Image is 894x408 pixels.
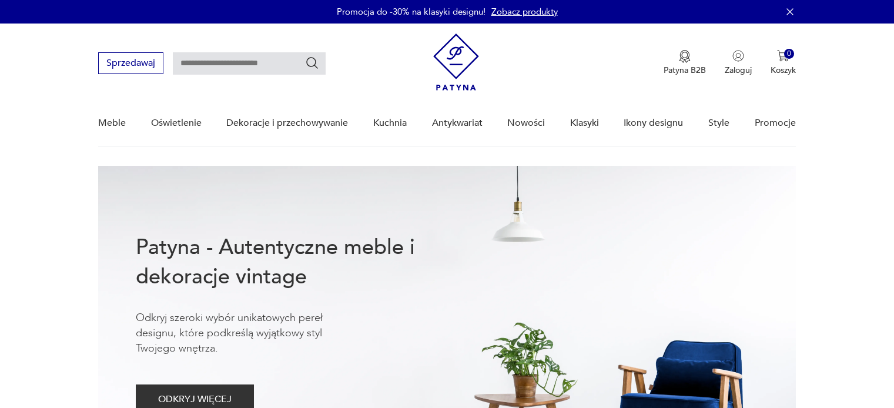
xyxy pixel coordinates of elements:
a: Promocje [755,101,796,146]
button: Zaloguj [725,50,752,76]
button: Sprzedawaj [98,52,163,74]
img: Ikonka użytkownika [732,50,744,62]
h1: Patyna - Autentyczne meble i dekoracje vintage [136,233,453,292]
a: Kuchnia [373,101,407,146]
img: Patyna - sklep z meblami i dekoracjami vintage [433,34,479,91]
a: Klasyki [570,101,599,146]
a: Zobacz produkty [491,6,558,18]
p: Koszyk [771,65,796,76]
button: Szukaj [305,56,319,70]
a: Oświetlenie [151,101,202,146]
a: Meble [98,101,126,146]
button: 0Koszyk [771,50,796,76]
img: Ikona koszyka [777,50,789,62]
img: Ikona medalu [679,50,691,63]
a: Nowości [507,101,545,146]
a: ODKRYJ WIĘCEJ [136,396,254,404]
a: Ikona medaluPatyna B2B [664,50,706,76]
p: Patyna B2B [664,65,706,76]
a: Style [708,101,729,146]
p: Odkryj szeroki wybór unikatowych pereł designu, które podkreślą wyjątkowy styl Twojego wnętrza. [136,310,359,356]
div: 0 [784,49,794,59]
p: Zaloguj [725,65,752,76]
a: Ikony designu [624,101,683,146]
a: Dekoracje i przechowywanie [226,101,348,146]
a: Antykwariat [432,101,483,146]
a: Sprzedawaj [98,60,163,68]
p: Promocja do -30% na klasyki designu! [337,6,485,18]
button: Patyna B2B [664,50,706,76]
